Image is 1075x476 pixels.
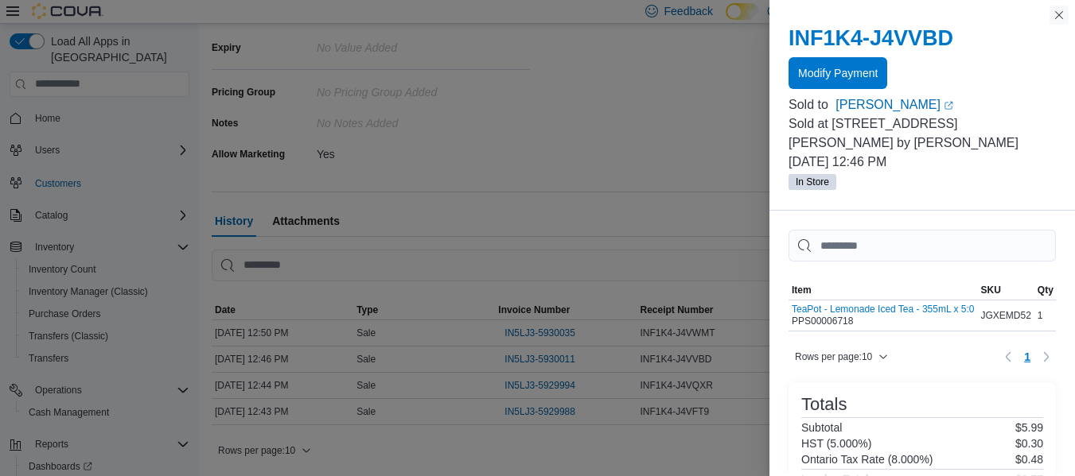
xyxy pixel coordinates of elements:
[801,437,871,450] h6: HST (5.000%)
[1018,344,1037,370] button: Page 1 of 1
[795,350,872,363] span: Rows per page : 10
[792,304,974,327] div: PPS00006718
[1050,6,1069,25] button: Close this dialog
[1038,284,1054,296] span: Qty
[1034,306,1057,325] div: 1
[798,65,878,81] span: Modify Payment
[789,230,1056,261] input: This is a search bar. As you type, the results lower in the page will automatically filter.
[980,284,1000,296] span: SKU
[944,101,953,110] svg: External link
[789,174,836,190] span: In Store
[977,281,1034,300] button: SKU
[789,25,1056,51] h2: INF1K4-J4VVBD
[792,284,812,296] span: Item
[1015,453,1043,466] p: $0.48
[1018,344,1037,370] ul: Pagination for table: MemoryTable from EuiInMemoryTable
[999,344,1056,370] nav: Pagination for table: MemoryTable from EuiInMemoryTable
[1037,347,1056,366] button: Next page
[801,453,933,466] h6: Ontario Tax Rate (8.000%)
[789,95,832,114] div: Sold to
[999,347,1018,366] button: Previous page
[1034,281,1057,300] button: Qty
[789,153,1056,172] p: [DATE] 12:46 PM
[1015,437,1043,450] p: $0.30
[980,309,1030,322] span: JGXEMD52
[801,395,847,414] h3: Totals
[1015,421,1043,434] p: $5.99
[1024,349,1030,365] span: 1
[789,347,894,366] button: Rows per page:10
[792,304,974,315] button: TeaPot - Lemonade Iced Tea - 355mL x 5:0
[835,95,1056,114] a: [PERSON_NAME]External link
[789,114,1056,153] p: Sold at [STREET_ADDRESS][PERSON_NAME] by [PERSON_NAME]
[789,57,887,89] button: Modify Payment
[796,175,829,189] span: In Store
[789,281,977,300] button: Item
[801,421,842,434] h6: Subtotal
